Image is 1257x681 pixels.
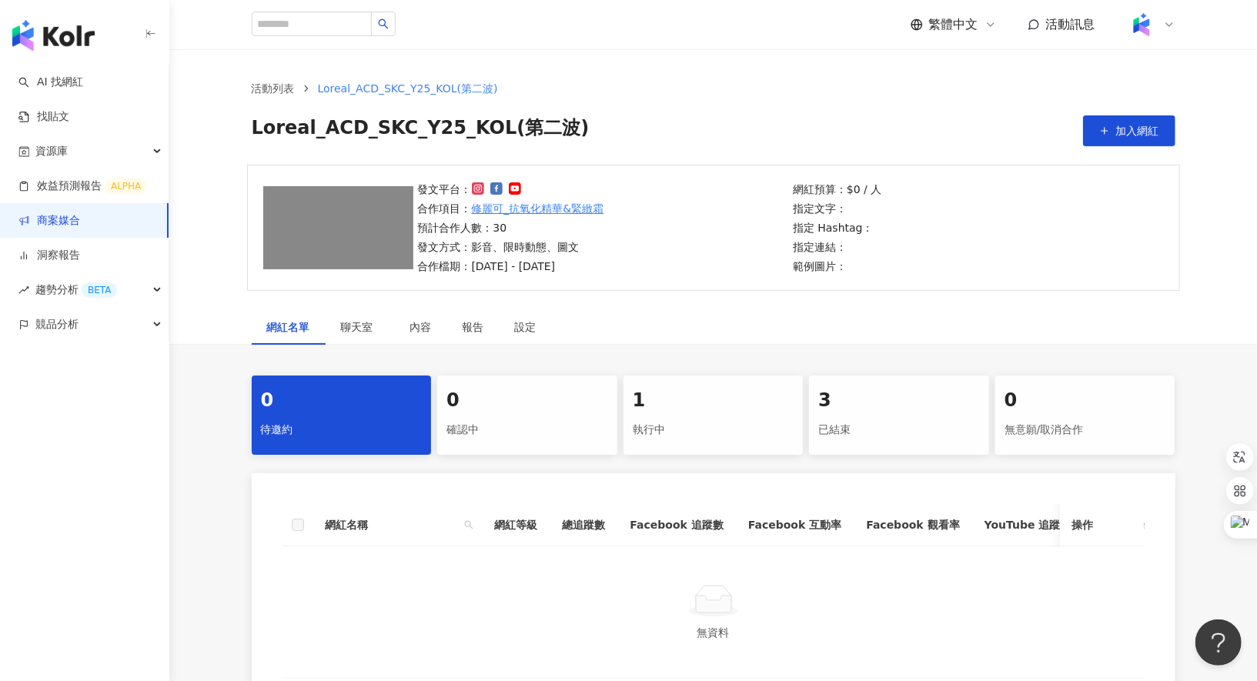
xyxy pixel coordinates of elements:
[1116,125,1159,137] span: 加入網紅
[818,417,980,443] div: 已結束
[261,388,423,414] div: 0
[418,181,604,198] p: 發文平台：
[35,307,79,342] span: 競品分析
[418,239,604,255] p: 發文方式：影音、限時動態、圖文
[1195,619,1242,666] iframe: Help Scout Beacon - Open
[18,109,69,125] a: 找貼文
[854,504,971,546] th: Facebook 觀看率
[1060,504,1145,546] th: 操作
[82,282,117,298] div: BETA
[418,219,604,236] p: 預計合作人數：30
[472,200,604,217] a: 修麗可_抗氧化精華&緊緻霜
[18,179,147,194] a: 效益預測報告ALPHA
[18,285,29,295] span: rise
[18,75,83,90] a: searchAI 找網紅
[818,388,980,414] div: 3
[446,388,608,414] div: 0
[793,200,881,217] p: 指定文字：
[483,504,550,546] th: 網紅等級
[464,520,473,529] span: search
[18,248,80,263] a: 洞察報告
[252,115,590,146] span: Loreal_ACD_SKC_Y25_KOL(第二波)
[736,504,854,546] th: Facebook 互動率
[261,417,423,443] div: 待邀約
[461,513,476,536] span: search
[793,258,881,275] p: 範例圖片：
[326,516,458,533] span: 網紅名稱
[1046,17,1095,32] span: 活動訊息
[263,186,413,269] img: 修麗可_抗氧化精華&緊緻霜
[35,272,117,307] span: 趨勢分析
[1127,10,1156,39] img: Kolr%20app%20icon%20%281%29.png
[418,258,604,275] p: 合作檔期：[DATE] - [DATE]
[618,504,736,546] th: Facebook 追蹤數
[378,18,389,29] span: search
[12,20,95,51] img: logo
[793,219,881,236] p: 指定 Hashtag：
[633,417,794,443] div: 執行中
[410,319,432,335] div: 內容
[463,319,484,335] div: 報告
[1083,115,1175,146] button: 加入網紅
[793,181,881,198] p: 網紅預算：$0 / 人
[446,417,608,443] div: 確認中
[18,213,80,229] a: 商案媒合
[341,322,379,332] span: 聊天室
[301,624,1126,641] div: 無資料
[35,134,68,169] span: 資源庫
[515,319,537,335] div: 設定
[1005,388,1166,414] div: 0
[1005,417,1166,443] div: 無意願/取消合作
[249,80,298,97] a: 活動列表
[633,388,794,414] div: 1
[929,16,978,33] span: 繁體中文
[418,200,604,217] p: 合作項目：
[550,504,618,546] th: 總追蹤數
[972,504,1084,546] th: YouTube 追蹤數
[318,82,498,95] span: Loreal_ACD_SKC_Y25_KOL(第二波)
[793,239,881,255] p: 指定連結：
[267,319,310,335] div: 網紅名單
